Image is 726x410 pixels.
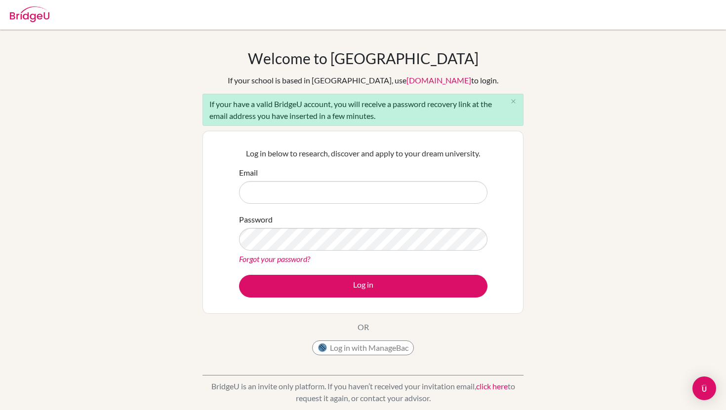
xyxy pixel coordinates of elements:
label: Password [239,214,273,225]
div: If your have a valid BridgeU account, you will receive a password recovery link at the email addr... [202,94,524,126]
i: close [510,98,517,105]
a: Forgot your password? [239,254,310,263]
p: Log in below to research, discover and apply to your dream university. [239,148,487,159]
p: BridgeU is an invite only platform. If you haven’t received your invitation email, to request it ... [202,380,524,404]
a: [DOMAIN_NAME] [406,75,471,85]
div: Open Intercom Messenger [692,376,716,400]
p: OR [358,321,369,333]
img: Bridge-U [10,6,49,22]
button: Log in [239,275,487,298]
a: click here [476,381,508,391]
button: Close [503,94,523,109]
div: If your school is based in [GEOGRAPHIC_DATA], use to login. [228,75,498,86]
h1: Welcome to [GEOGRAPHIC_DATA] [248,49,479,67]
label: Email [239,167,258,179]
button: Log in with ManageBac [312,340,414,355]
